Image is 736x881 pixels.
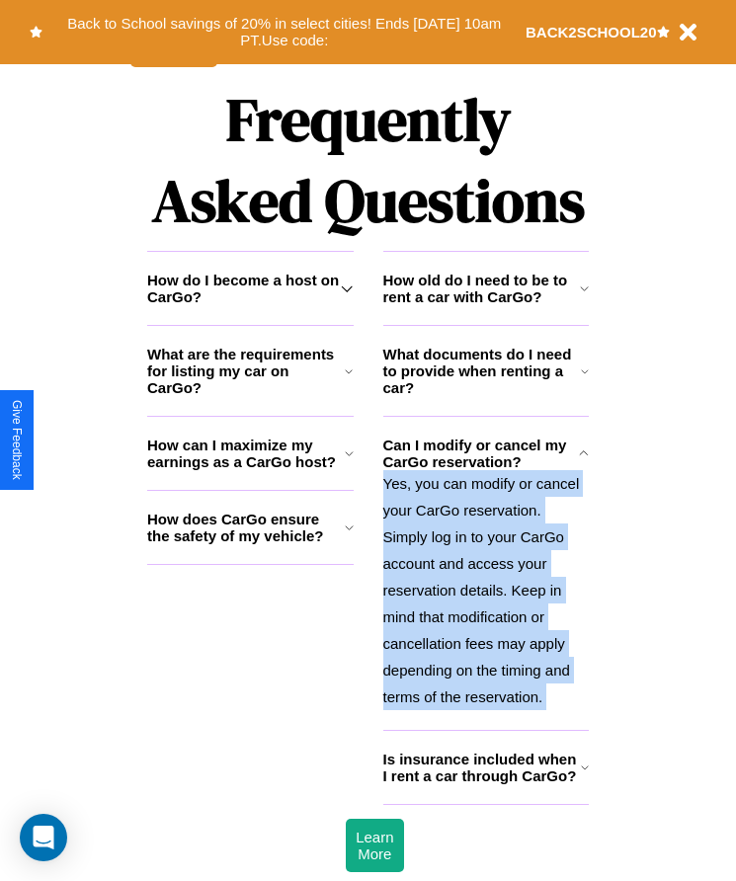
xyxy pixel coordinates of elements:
[526,24,657,40] b: BACK2SCHOOL20
[383,437,580,470] h3: Can I modify or cancel my CarGo reservation?
[383,272,580,305] h3: How old do I need to be to rent a car with CarGo?
[147,437,345,470] h3: How can I maximize my earnings as a CarGo host?
[147,272,341,305] h3: How do I become a host on CarGo?
[346,819,403,872] button: Learn More
[147,346,345,396] h3: What are the requirements for listing my car on CarGo?
[383,346,582,396] h3: What documents do I need to provide when renting a car?
[42,10,526,54] button: Back to School savings of 20% in select cities! Ends [DATE] 10am PT.Use code:
[147,69,589,251] h1: Frequently Asked Questions
[383,751,581,784] h3: Is insurance included when I rent a car through CarGo?
[10,400,24,480] div: Give Feedback
[383,470,590,710] p: Yes, you can modify or cancel your CarGo reservation. Simply log in to your CarGo account and acc...
[20,814,67,861] div: Open Intercom Messenger
[147,511,345,544] h3: How does CarGo ensure the safety of my vehicle?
